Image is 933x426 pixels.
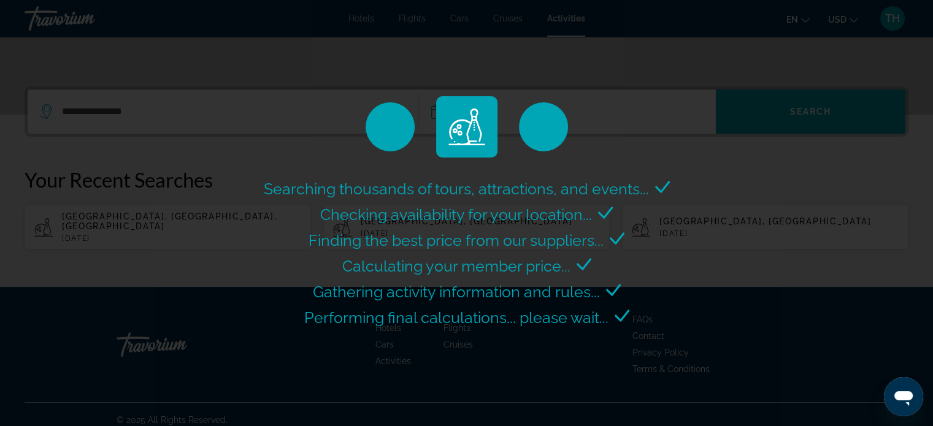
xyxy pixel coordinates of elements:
span: Checking availability for your location... [320,205,592,224]
span: Gathering activity information and rules... [313,283,600,301]
span: Calculating your member price... [342,257,570,275]
iframe: Button to launch messaging window [884,377,923,416]
span: Performing final calculations... please wait... [304,308,609,327]
span: Searching thousands of tours, attractions, and events... [264,180,649,198]
span: Finding the best price from our suppliers... [309,231,604,249]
